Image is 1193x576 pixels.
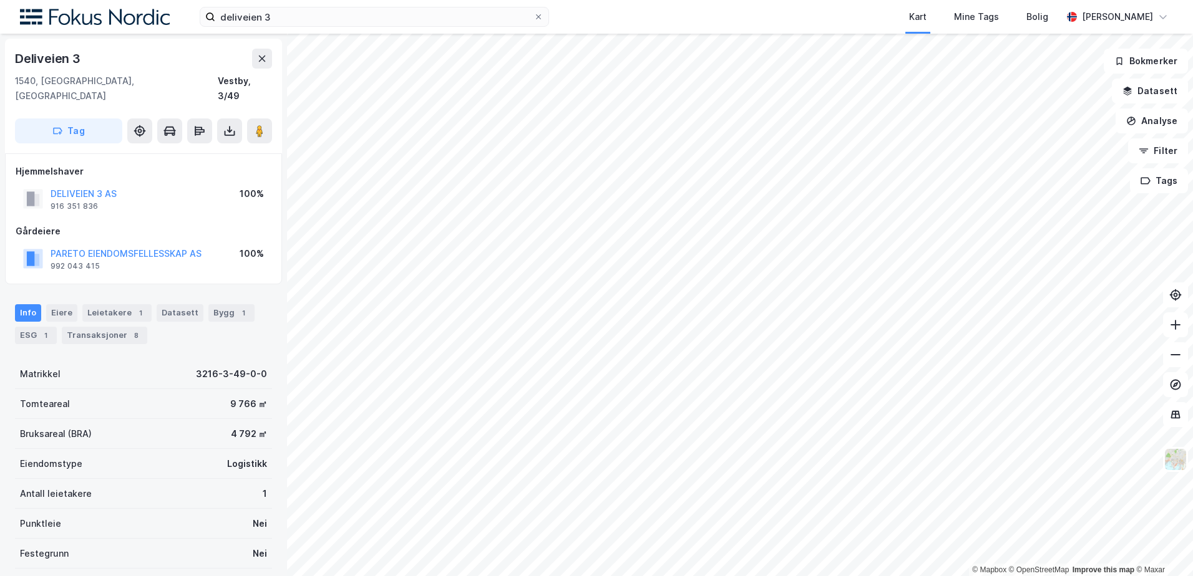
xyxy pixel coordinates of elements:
[227,456,267,471] div: Logistikk
[240,186,264,201] div: 100%
[16,164,271,179] div: Hjemmelshaver
[253,516,267,531] div: Nei
[231,426,267,441] div: 4 792 ㎡
[39,329,52,342] div: 1
[215,7,533,26] input: Søk på adresse, matrikkel, gårdeiere, leietakere eller personer
[1073,565,1134,574] a: Improve this map
[51,201,98,211] div: 916 351 836
[20,367,61,382] div: Matrikkel
[51,261,100,271] div: 992 043 415
[20,9,170,26] img: fokus-nordic-logo.8a93422641609758e4ac.png
[157,304,203,322] div: Datasett
[1131,516,1193,576] iframe: Chat Widget
[972,565,1006,574] a: Mapbox
[1112,79,1188,103] button: Datasett
[909,9,927,24] div: Kart
[1082,9,1153,24] div: [PERSON_NAME]
[1104,49,1188,74] button: Bokmerker
[20,516,61,531] div: Punktleie
[240,246,264,261] div: 100%
[20,456,82,471] div: Eiendomstype
[20,546,69,561] div: Festegrunn
[62,327,147,344] div: Transaksjoner
[82,304,152,322] div: Leietakere
[263,486,267,501] div: 1
[1009,565,1069,574] a: OpenStreetMap
[130,329,142,342] div: 8
[134,307,147,319] div: 1
[253,546,267,561] div: Nei
[46,304,77,322] div: Eiere
[218,74,272,103] div: Vestby, 3/49
[1131,516,1193,576] div: Kontrollprogram for chat
[1026,9,1048,24] div: Bolig
[15,118,122,143] button: Tag
[196,367,267,382] div: 3216-3-49-0-0
[20,426,92,441] div: Bruksareal (BRA)
[20,396,70,411] div: Tomteareal
[15,327,57,344] div: ESG
[20,486,92,501] div: Antall leietakere
[15,304,41,322] div: Info
[1130,168,1188,193] button: Tags
[15,49,83,69] div: Deliveien 3
[1164,448,1187,471] img: Z
[954,9,999,24] div: Mine Tags
[208,304,255,322] div: Bygg
[15,74,218,103] div: 1540, [GEOGRAPHIC_DATA], [GEOGRAPHIC_DATA]
[1116,108,1188,133] button: Analyse
[1128,138,1188,163] button: Filter
[16,224,271,239] div: Gårdeiere
[237,307,250,319] div: 1
[230,396,267,411] div: 9 766 ㎡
